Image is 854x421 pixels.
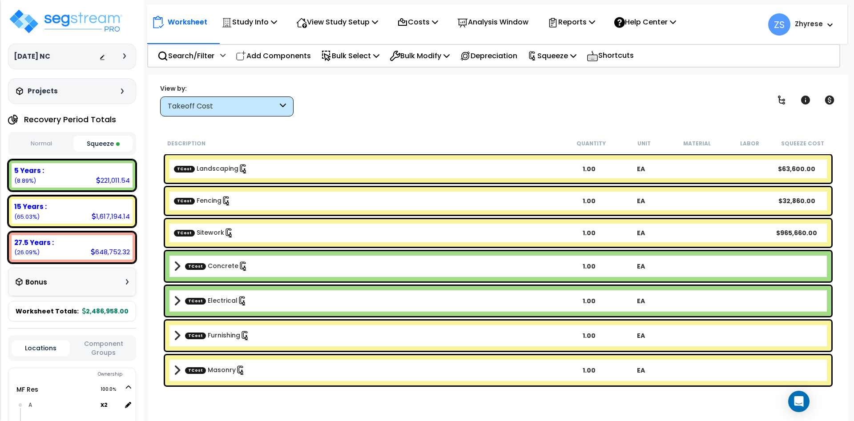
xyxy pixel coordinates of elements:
[788,391,810,412] div: Open Intercom Messenger
[12,340,70,356] button: Locations
[781,140,824,147] small: Squeeze Cost
[683,140,711,147] small: Material
[587,49,634,62] p: Shortcuts
[185,296,247,306] a: Custom Item
[168,101,278,112] div: Takeoff Cost
[397,16,438,28] p: Costs
[104,401,108,409] small: 2
[174,228,234,238] a: Custom Item
[14,249,40,256] small: 26.086179179543844%
[795,19,823,28] b: Zhyrese
[582,45,639,67] div: Shortcuts
[576,140,606,147] small: Quantity
[563,331,615,340] div: 1.00
[26,369,136,380] div: Ownership
[771,164,823,173] div: $63,600.00
[174,165,195,172] span: TCost
[321,50,379,62] p: Bulk Select
[25,279,47,286] h3: Bonus
[167,140,205,147] small: Description
[26,400,101,410] div: A
[460,50,517,62] p: Depreciation
[528,50,576,62] p: Squeeze
[236,50,311,62] p: Add Components
[615,331,667,340] div: EA
[185,263,206,269] span: TCost
[14,177,36,184] small: 8.886822374965721%
[160,84,294,93] div: View by:
[14,166,44,175] b: 5 Years :
[615,366,667,375] div: EA
[615,229,667,237] div: EA
[96,176,130,185] div: 221,011.54
[91,247,130,257] div: 648,752.32
[615,164,667,173] div: EA
[563,262,615,271] div: 1.00
[771,196,823,205] div: $32,860.00
[16,307,79,316] span: Worksheet Totals:
[12,136,71,152] button: Normal
[457,16,528,28] p: Analysis Window
[174,196,231,206] a: Custom Item
[16,385,38,394] a: MF Res 100.0%
[28,87,58,96] h3: Projects
[296,16,378,28] p: View Study Setup
[14,213,40,221] small: 65.02699844549043%
[82,307,129,316] b: 2,486,958.00
[14,202,47,211] b: 15 Years :
[174,229,195,236] span: TCost
[101,399,121,410] span: location multiplier
[74,339,133,357] button: Component Groups
[222,16,277,28] p: Study Info
[563,164,615,173] div: 1.00
[548,16,595,28] p: Reports
[14,52,50,61] h3: [DATE] NC
[185,367,206,373] span: TCost
[101,400,108,409] b: x
[157,50,214,62] p: Search/Filter
[185,332,206,339] span: TCost
[614,16,676,28] p: Help Center
[185,365,246,375] a: Custom Item
[185,331,250,341] a: Custom Item
[390,50,450,62] p: Bulk Modify
[14,238,54,247] b: 27.5 Years :
[455,45,522,66] div: Depreciation
[168,16,207,28] p: Worksheet
[24,115,116,124] h4: Recovery Period Totals
[740,140,759,147] small: Labor
[615,262,667,271] div: EA
[174,164,248,174] a: Custom Item
[8,8,124,35] img: logo_pro_r.png
[563,229,615,237] div: 1.00
[73,136,133,152] button: Squeeze
[563,297,615,305] div: 1.00
[615,196,667,205] div: EA
[615,297,667,305] div: EA
[771,229,823,237] div: $965,660.00
[185,297,206,304] span: TCost
[101,384,124,395] span: 100.0%
[637,140,651,147] small: Unit
[768,13,790,36] span: ZS
[92,212,130,221] div: 1,617,194.14
[231,45,316,66] div: Add Components
[563,196,615,205] div: 1.00
[563,366,615,375] div: 1.00
[185,261,248,271] a: Custom Item
[174,197,195,204] span: TCost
